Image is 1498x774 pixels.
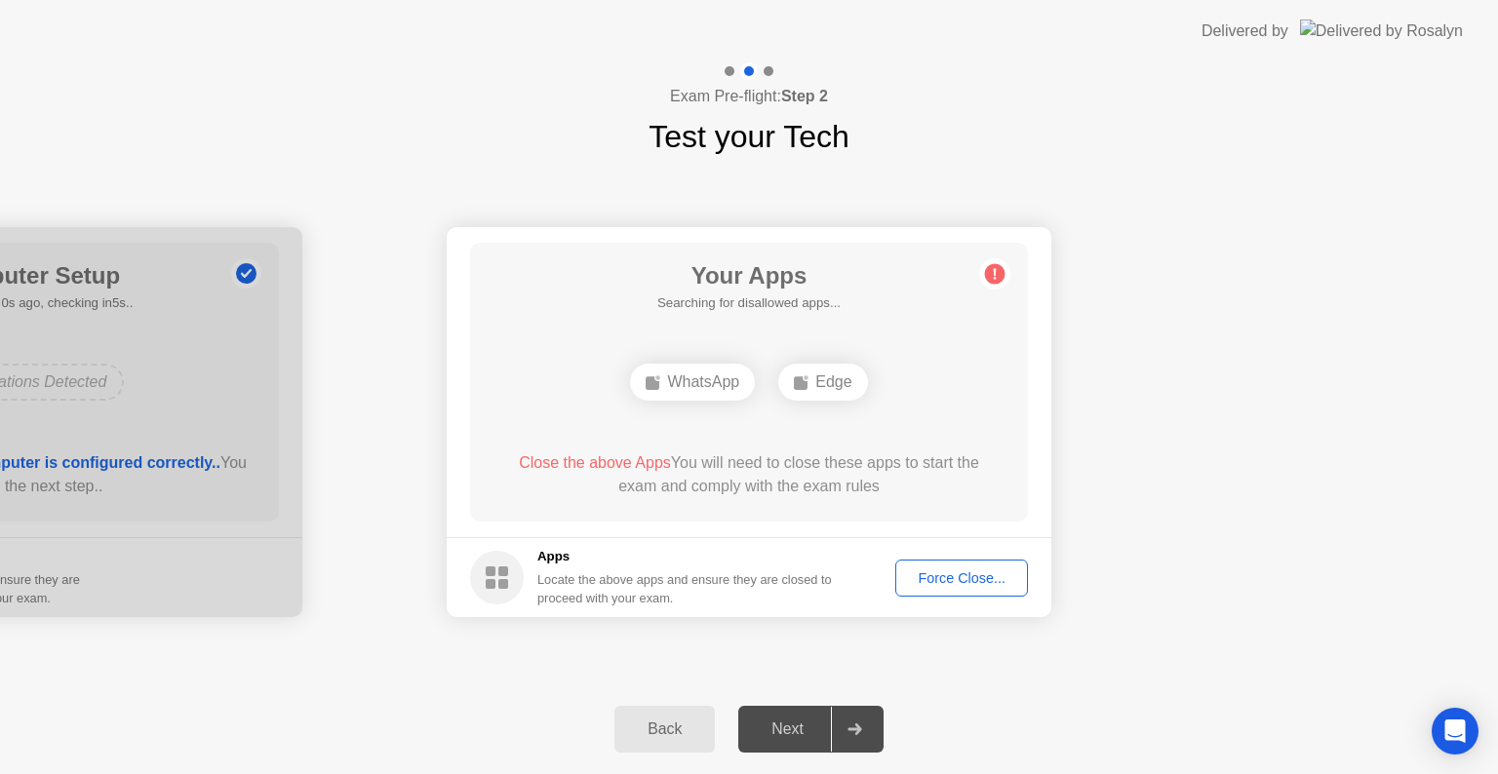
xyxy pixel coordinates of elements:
h1: Your Apps [657,258,841,293]
img: Delivered by Rosalyn [1300,19,1463,42]
h1: Test your Tech [649,113,849,160]
b: Step 2 [781,88,828,104]
div: Next [744,720,831,738]
button: Back [614,706,715,753]
div: Edge [778,364,867,401]
div: Force Close... [902,570,1021,586]
div: WhatsApp [630,364,755,401]
h5: Apps [537,547,833,566]
span: Close the above Apps [519,454,671,471]
div: You will need to close these apps to start the exam and comply with the exam rules [498,451,1001,498]
h4: Exam Pre-flight: [670,85,828,108]
button: Next [738,706,884,753]
button: Force Close... [895,560,1028,597]
div: Locate the above apps and ensure they are closed to proceed with your exam. [537,570,833,607]
div: Back [620,720,709,738]
div: Delivered by [1202,19,1288,43]
h5: Searching for disallowed apps... [657,293,841,313]
div: Open Intercom Messenger [1432,708,1478,755]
